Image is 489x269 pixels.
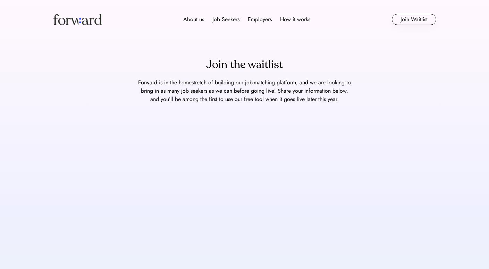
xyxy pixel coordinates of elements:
[212,15,239,24] div: Job Seekers
[206,56,283,73] div: Join the waitlist
[53,14,102,25] img: Forward logo
[248,15,272,24] div: Employers
[137,78,352,103] div: Forward is in the homestretch of building our job-matching platform, and we are looking to bring ...
[280,15,310,24] div: How it works
[183,15,204,24] div: About us
[392,14,436,25] button: Join Waitlist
